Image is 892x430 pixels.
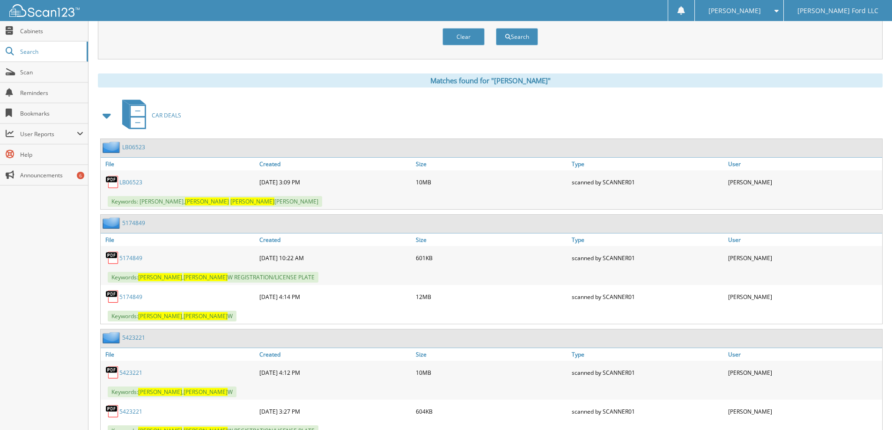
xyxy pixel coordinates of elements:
div: scanned by SCANNER01 [569,402,726,421]
span: [PERSON_NAME] [230,197,274,205]
span: Keywords: , W [108,386,236,397]
span: Bookmarks [20,109,83,117]
span: Announcements [20,171,83,179]
a: User [726,158,882,170]
div: [PERSON_NAME] [726,173,882,191]
img: PDF.png [105,404,119,418]
div: [DATE] 4:12 PM [257,363,413,382]
a: LB06523 [122,143,145,151]
span: [PERSON_NAME] [138,312,182,320]
span: User Reports [20,130,77,138]
div: 10MB [413,173,570,191]
div: scanned by SCANNER01 [569,363,726,382]
img: PDF.png [105,251,119,265]
span: Search [20,48,82,56]
img: folder2.png [103,217,122,229]
span: [PERSON_NAME] [138,273,182,281]
a: User [726,233,882,246]
img: folder2.png [103,332,122,343]
span: CAR DEALS [152,111,181,119]
a: Created [257,158,413,170]
span: Keywords: , W [108,311,236,321]
a: User [726,348,882,361]
span: Cabinets [20,27,83,35]
a: Type [569,233,726,246]
span: Keywords: , W REGISTRATION/LICENSE PLATE [108,272,318,283]
a: Created [257,233,413,246]
a: 5174849 [122,219,145,227]
span: [PERSON_NAME] [138,388,182,396]
img: scan123-logo-white.svg [9,4,80,17]
a: 5423221 [119,408,142,415]
a: Size [413,348,570,361]
a: Type [569,348,726,361]
span: [PERSON_NAME] Ford LLC [797,8,878,14]
div: scanned by SCANNER01 [569,248,726,267]
div: 12MB [413,287,570,306]
span: [PERSON_NAME] [184,273,228,281]
div: scanned by SCANNER01 [569,287,726,306]
a: CAR DEALS [117,97,181,134]
a: 5423221 [119,369,142,377]
div: 601KB [413,248,570,267]
div: [DATE] 3:27 PM [257,402,413,421]
img: PDF.png [105,175,119,189]
div: [DATE] 10:22 AM [257,248,413,267]
div: 10MB [413,363,570,382]
a: Created [257,348,413,361]
button: Clear [442,28,485,45]
img: PDF.png [105,365,119,379]
div: 604KB [413,402,570,421]
img: folder2.png [103,141,122,153]
span: Reminders [20,89,83,97]
a: File [101,158,257,170]
span: [PERSON_NAME] [184,312,228,320]
a: Size [413,233,570,246]
button: Search [496,28,538,45]
div: [PERSON_NAME] [726,402,882,421]
a: Size [413,158,570,170]
span: Help [20,151,83,159]
a: LB06523 [119,178,142,186]
div: scanned by SCANNER01 [569,173,726,191]
a: Type [569,158,726,170]
span: [PERSON_NAME] [185,197,229,205]
div: [DATE] 4:14 PM [257,287,413,306]
a: File [101,348,257,361]
span: [PERSON_NAME] [184,388,228,396]
a: 5174849 [119,293,142,301]
span: Scan [20,68,83,76]
a: 5423221 [122,334,145,342]
span: [PERSON_NAME] [708,8,761,14]
span: Keywords: [PERSON_NAME], [PERSON_NAME] [108,196,322,207]
a: 5174849 [119,254,142,262]
a: File [101,233,257,246]
div: [DATE] 3:09 PM [257,173,413,191]
div: [PERSON_NAME] [726,363,882,382]
div: 6 [77,172,84,179]
div: [PERSON_NAME] [726,248,882,267]
div: Matches found for "[PERSON_NAME]" [98,73,883,87]
img: PDF.png [105,290,119,304]
div: [PERSON_NAME] [726,287,882,306]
